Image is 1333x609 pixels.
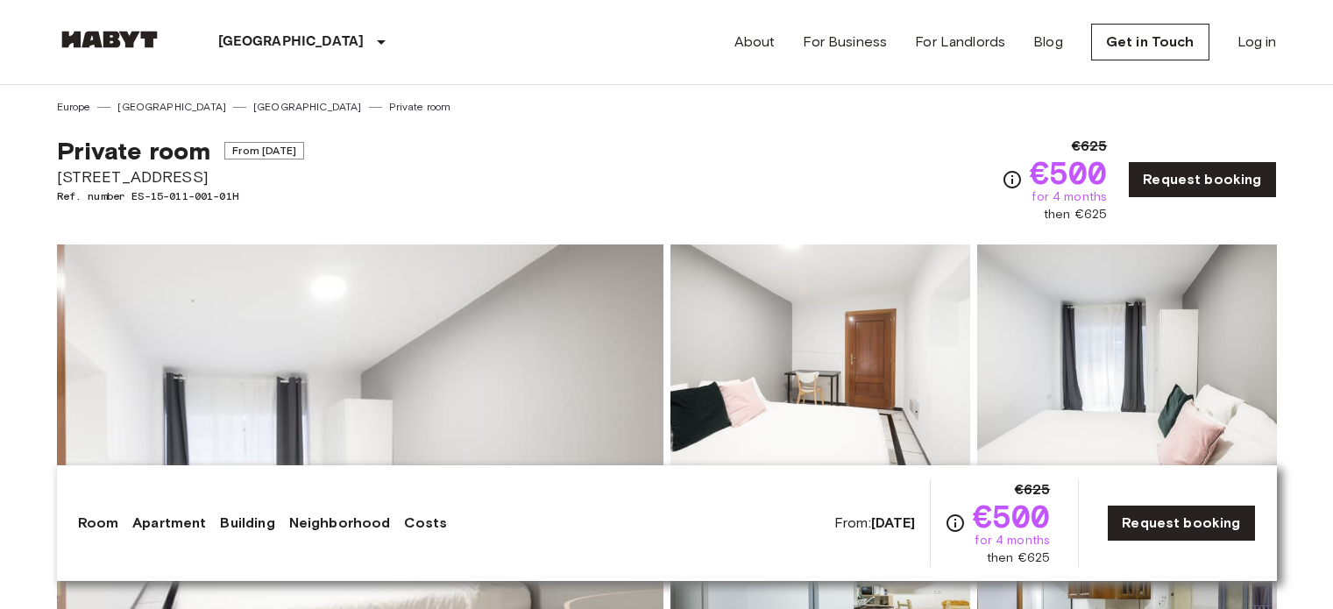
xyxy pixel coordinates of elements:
svg: Check cost overview for full price breakdown. Please note that discounts apply to new joiners onl... [945,513,966,534]
svg: Check cost overview for full price breakdown. Please note that discounts apply to new joiners onl... [1002,169,1023,190]
a: [GEOGRAPHIC_DATA] [253,99,362,115]
a: Blog [1033,32,1063,53]
span: €500 [973,500,1051,532]
img: Picture of unit ES-15-011-001-01H [670,244,970,474]
span: €500 [1030,157,1108,188]
span: Ref. number ES-15-011-001-01H [57,188,304,204]
span: Private room [57,136,211,166]
a: For Business [803,32,887,53]
b: [DATE] [871,514,916,531]
span: From [DATE] [224,142,304,159]
a: Private room [389,99,451,115]
a: Get in Touch [1091,24,1209,60]
span: for 4 months [1032,188,1107,206]
span: €625 [1015,479,1051,500]
span: [STREET_ADDRESS] [57,166,304,188]
img: Picture of unit ES-15-011-001-01H [977,244,1277,474]
img: Habyt [57,31,162,48]
a: For Landlords [915,32,1005,53]
span: then €625 [987,549,1050,567]
a: Apartment [132,513,206,534]
span: then €625 [1044,206,1107,223]
a: Neighborhood [289,513,391,534]
span: €625 [1072,136,1108,157]
p: [GEOGRAPHIC_DATA] [218,32,365,53]
span: From: [834,513,916,533]
span: for 4 months [975,532,1050,549]
a: Request booking [1107,505,1255,542]
a: Europe [57,99,91,115]
a: [GEOGRAPHIC_DATA] [117,99,226,115]
a: Costs [404,513,447,534]
a: Room [78,513,119,534]
a: Request booking [1128,161,1276,198]
a: About [734,32,776,53]
a: Building [220,513,274,534]
a: Log in [1237,32,1277,53]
